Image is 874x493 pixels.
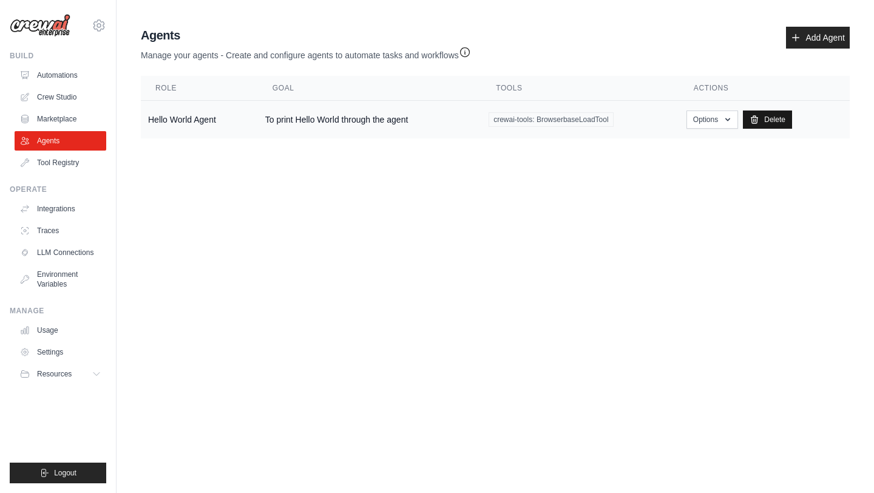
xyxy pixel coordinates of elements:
[141,44,471,61] p: Manage your agents - Create and configure agents to automate tasks and workflows
[489,112,613,127] span: crewai-tools: BrowserbaseLoadTool
[15,66,106,85] a: Automations
[258,76,481,101] th: Goal
[54,468,76,478] span: Logout
[786,27,850,49] a: Add Agent
[15,153,106,172] a: Tool Registry
[15,265,106,294] a: Environment Variables
[481,76,679,101] th: Tools
[141,101,258,139] td: Hello World Agent
[37,369,72,379] span: Resources
[15,221,106,240] a: Traces
[15,364,106,384] button: Resources
[15,342,106,362] a: Settings
[258,101,481,139] td: To print Hello World through the agent
[141,76,258,101] th: Role
[141,27,471,44] h2: Agents
[15,131,106,151] a: Agents
[10,185,106,194] div: Operate
[10,463,106,483] button: Logout
[15,87,106,107] a: Crew Studio
[743,110,792,129] a: Delete
[15,199,106,219] a: Integrations
[10,51,106,61] div: Build
[15,243,106,262] a: LLM Connections
[686,110,738,129] button: Options
[10,14,70,37] img: Logo
[15,109,106,129] a: Marketplace
[679,76,850,101] th: Actions
[15,321,106,340] a: Usage
[10,306,106,316] div: Manage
